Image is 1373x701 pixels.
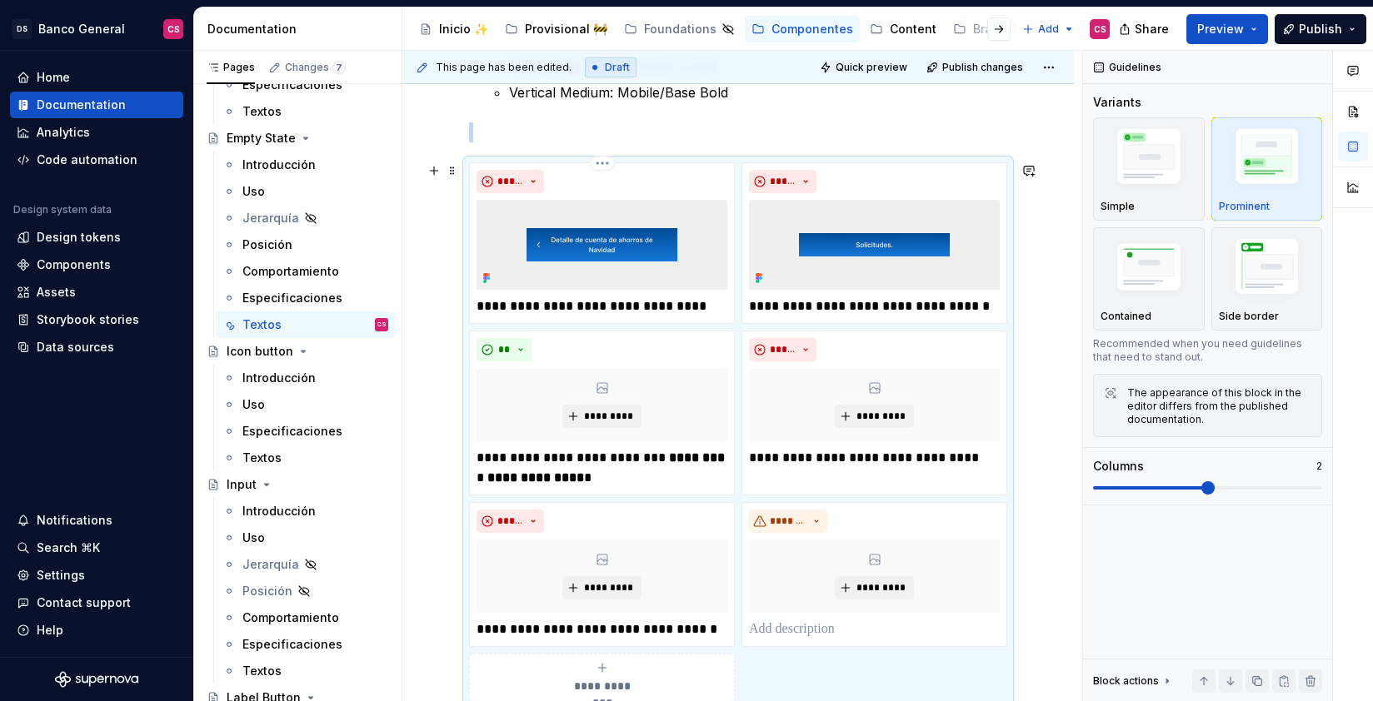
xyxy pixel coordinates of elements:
a: Textos [216,98,395,125]
div: Uso [242,183,265,200]
div: Variants [1093,94,1141,111]
a: Assets [10,279,183,306]
div: Introducción [242,157,316,173]
a: Posición [216,231,395,258]
div: Comportamiento [242,263,339,280]
a: Foundations [617,16,741,42]
div: Textos [242,316,282,333]
div: Content [890,21,936,37]
div: Page tree [412,12,1014,46]
button: Publish changes [921,56,1031,79]
div: Block actions [1093,669,1174,693]
img: placeholder [1219,233,1316,306]
div: Inicio ✨ [439,21,488,37]
button: Contact support [10,589,183,616]
div: Code automation [37,152,137,168]
div: The appearance of this block in the editor differs from the published documentation. [1127,386,1311,426]
a: Code automation [10,147,183,173]
p: Simple [1101,200,1135,213]
a: Input [200,471,395,498]
a: Introducción [216,498,395,525]
img: placeholder [1101,236,1197,301]
div: Provisional 🚧 [525,21,607,37]
span: Draft [605,61,630,74]
div: Columns [1093,458,1144,475]
div: DS [12,19,32,39]
div: Uso [242,396,265,413]
a: Introducción [216,152,395,178]
a: Home [10,64,183,91]
a: Comportamiento [216,604,395,631]
div: Settings [37,567,85,584]
a: Inicio ✨ [412,16,495,42]
a: Components [10,251,183,278]
div: Home [37,69,70,86]
a: Content [863,16,943,42]
a: Jerarquía [216,551,395,578]
div: Documentation [207,21,395,37]
a: Especificaciones [216,72,395,98]
div: Data sources [37,339,114,355]
div: Storybook stories [37,311,139,328]
span: Publish changes [942,61,1023,74]
a: Brand [946,16,1032,42]
span: 7 [332,61,346,74]
span: Quick preview [836,61,907,74]
button: Add [1017,17,1080,41]
button: placeholderSide border [1211,227,1323,331]
p: Prominent [1219,200,1270,213]
span: Add [1038,22,1059,36]
a: Posición [216,578,395,604]
div: Comportamiento [242,609,339,626]
p: 2 [1316,460,1322,473]
a: Settings [10,562,183,589]
div: Foundations [644,21,716,37]
div: Changes [285,61,346,74]
div: Especificaciones [242,423,342,440]
a: Componentes [745,16,860,42]
div: Recommended when you need guidelines that need to stand out. [1093,337,1322,364]
button: Share [1111,14,1180,44]
div: Icon button [227,343,293,360]
button: Help [10,617,183,644]
div: Textos [242,103,282,120]
a: Especificaciones [216,285,395,311]
div: Design system data [13,203,112,216]
a: Textos [216,445,395,471]
a: Empty State [200,125,395,152]
div: Block actions [1093,674,1159,688]
div: CS [167,22,180,36]
div: Introducción [242,503,316,520]
img: placeholder [1101,123,1197,196]
div: Especificaciones [242,290,342,306]
div: Contact support [37,594,131,611]
div: CS [1094,22,1106,36]
a: Uso [216,525,395,551]
a: Storybook stories [10,306,183,333]
div: Banco General [38,21,125,37]
span: Publish [1299,21,1342,37]
a: Jerarquía [216,205,395,231]
p: Side border [1219,310,1279,323]
a: Textos [216,658,395,684]
div: Pages [207,61,255,74]
div: Assets [37,284,76,301]
a: Uso [216,178,395,205]
div: Design tokens [37,229,121,246]
img: 7868d31f-195e-4116-8061-79a294b38aa7.png [477,200,727,290]
div: Textos [242,450,282,466]
div: Components [37,256,111,273]
div: Empty State [227,130,296,147]
button: placeholderProminent [1211,117,1323,221]
a: Documentation [10,92,183,118]
a: Provisional 🚧 [498,16,614,42]
a: Especificaciones [216,631,395,658]
svg: Supernova Logo [55,671,138,688]
img: 2ce79853-e600-4a42-b351-c7a24af37159.png [749,200,1000,290]
div: Documentation [37,97,126,113]
div: Especificaciones [242,636,342,653]
div: Help [37,622,63,639]
div: Search ⌘K [37,539,100,556]
span: Share [1135,21,1169,37]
